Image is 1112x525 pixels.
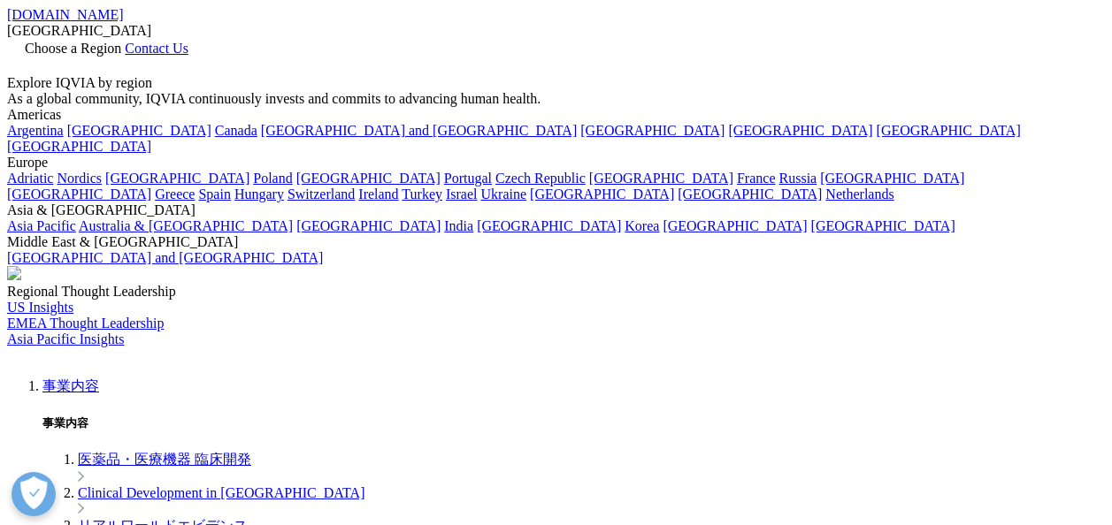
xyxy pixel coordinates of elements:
[7,7,124,22] a: [DOMAIN_NAME]
[12,472,56,516] button: 優先設定センターを開く
[78,452,251,467] a: 医薬品・医療機器 臨床開発
[215,123,257,138] a: Canada
[7,123,64,138] a: Argentina
[7,139,151,154] a: [GEOGRAPHIC_DATA]
[446,186,478,202] a: Israel
[820,171,964,186] a: [GEOGRAPHIC_DATA]
[155,186,195,202] a: Greece
[7,202,1105,218] div: Asia & [GEOGRAPHIC_DATA]
[7,155,1105,171] div: Europe
[7,284,1105,300] div: Regional Thought Leadership
[125,41,188,56] a: Contact Us
[7,91,1105,107] div: As a global community, IQVIA continuously invests and commits to advancing human health.
[737,171,776,186] a: France
[253,171,292,186] a: Poland
[481,186,527,202] a: Ukraine
[7,186,151,202] a: [GEOGRAPHIC_DATA]
[589,171,733,186] a: [GEOGRAPHIC_DATA]
[358,186,398,202] a: Ireland
[663,218,807,233] a: [GEOGRAPHIC_DATA]
[42,415,1105,431] h5: 事業内容
[296,171,441,186] a: [GEOGRAPHIC_DATA]
[42,378,99,393] a: 事業内容
[7,75,1105,91] div: Explore IQVIA by region
[7,218,76,233] a: Asia Pacific
[495,171,586,186] a: Czech Republic
[402,186,442,202] a: Turkey
[7,23,1105,39] div: [GEOGRAPHIC_DATA]
[7,266,21,280] img: 2093_analyzing-data-using-big-screen-display-and-laptop.png
[25,41,121,56] span: Choose a Region
[7,300,73,315] a: US Insights
[7,331,124,346] a: Asia Pacific Insights
[7,171,53,186] a: Adriatic
[477,218,621,233] a: [GEOGRAPHIC_DATA]
[825,186,893,202] a: Netherlands
[79,218,293,233] a: Australia & [GEOGRAPHIC_DATA]
[580,123,725,138] a: [GEOGRAPHIC_DATA]
[530,186,674,202] a: [GEOGRAPHIC_DATA]
[296,218,441,233] a: [GEOGRAPHIC_DATA]
[678,186,822,202] a: [GEOGRAPHIC_DATA]
[625,218,659,233] a: Korea
[7,234,1105,250] div: Middle East & [GEOGRAPHIC_DATA]
[78,485,364,500] a: Clinical Development in [GEOGRAPHIC_DATA]
[234,186,284,202] a: Hungary
[57,171,102,186] a: Nordics
[105,171,249,186] a: [GEOGRAPHIC_DATA]
[877,123,1021,138] a: [GEOGRAPHIC_DATA]
[7,250,323,265] a: [GEOGRAPHIC_DATA] and [GEOGRAPHIC_DATA]
[444,218,473,233] a: India
[198,186,230,202] a: Spain
[728,123,872,138] a: [GEOGRAPHIC_DATA]
[67,123,211,138] a: [GEOGRAPHIC_DATA]
[261,123,577,138] a: [GEOGRAPHIC_DATA] and [GEOGRAPHIC_DATA]
[7,107,1105,123] div: Americas
[7,316,164,331] a: EMEA Thought Leadership
[444,171,492,186] a: Portugal
[779,171,817,186] a: Russia
[288,186,355,202] a: Switzerland
[811,218,955,233] a: [GEOGRAPHIC_DATA]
